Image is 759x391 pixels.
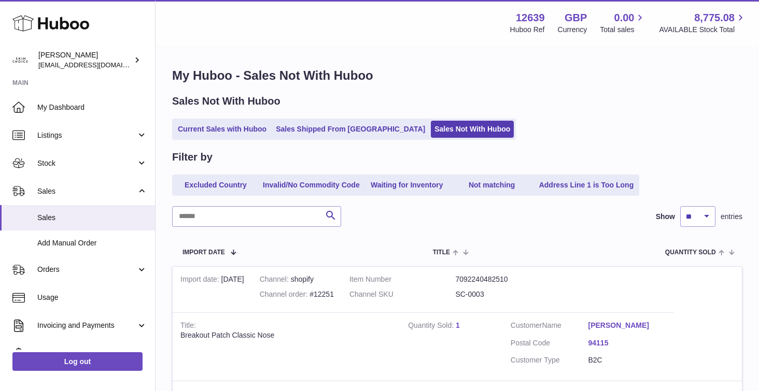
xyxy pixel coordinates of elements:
[511,355,588,365] dt: Customer Type
[588,321,666,330] a: [PERSON_NAME]
[38,50,132,70] div: [PERSON_NAME]
[349,289,456,299] dt: Channel SKU
[37,265,136,274] span: Orders
[37,293,147,302] span: Usage
[260,275,291,286] strong: Channel
[260,289,334,299] div: #12251
[665,249,716,256] span: Quantity Sold
[38,61,152,69] span: [EMAIL_ADDRESS][DOMAIN_NAME]
[455,274,561,284] dd: 7092240482510
[408,321,456,332] strong: Quantity Sold
[272,121,429,138] a: Sales Shipped From [GEOGRAPHIC_DATA]
[659,11,747,35] a: 8,775.08 AVAILABLE Stock Total
[366,177,448,194] a: Waiting for Inventory
[600,11,646,35] a: 0.00 Total sales
[37,131,136,140] span: Listings
[174,177,257,194] a: Excluded Country
[37,158,136,168] span: Stock
[172,67,742,84] h1: My Huboo - Sales Not With Huboo
[721,212,742,222] span: entries
[558,25,587,35] div: Currency
[173,267,252,312] td: [DATE]
[349,274,456,284] dt: Item Number
[431,121,514,138] a: Sales Not With Huboo
[180,330,392,340] div: Breakout Patch Classic Nose
[455,289,561,299] dd: SC-0003
[536,177,638,194] a: Address Line 1 is Too Long
[433,249,450,256] span: Title
[516,11,545,25] strong: 12639
[511,321,542,329] span: Customer
[511,321,588,333] dt: Name
[37,186,136,196] span: Sales
[174,121,270,138] a: Current Sales with Huboo
[659,25,747,35] span: AVAILABLE Stock Total
[182,249,225,256] span: Import date
[37,321,136,330] span: Invoicing and Payments
[565,11,587,25] strong: GBP
[656,212,675,222] label: Show
[614,11,635,25] span: 0.00
[172,150,213,164] h2: Filter by
[600,25,646,35] span: Total sales
[260,290,310,301] strong: Channel order
[451,177,533,194] a: Not matching
[180,321,196,332] strong: Title
[260,274,334,284] div: shopify
[37,103,147,112] span: My Dashboard
[259,177,363,194] a: Invalid/No Commodity Code
[37,349,147,358] span: Cases
[511,338,588,351] dt: Postal Code
[456,321,460,329] a: 1
[12,352,143,371] a: Log out
[12,52,28,68] img: admin@skinchoice.com
[37,213,147,223] span: Sales
[172,94,280,108] h2: Sales Not With Huboo
[180,275,221,286] strong: Import date
[588,355,666,365] dd: B2C
[694,11,735,25] span: 8,775.08
[37,238,147,248] span: Add Manual Order
[510,25,545,35] div: Huboo Ref
[588,338,666,348] a: 94115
